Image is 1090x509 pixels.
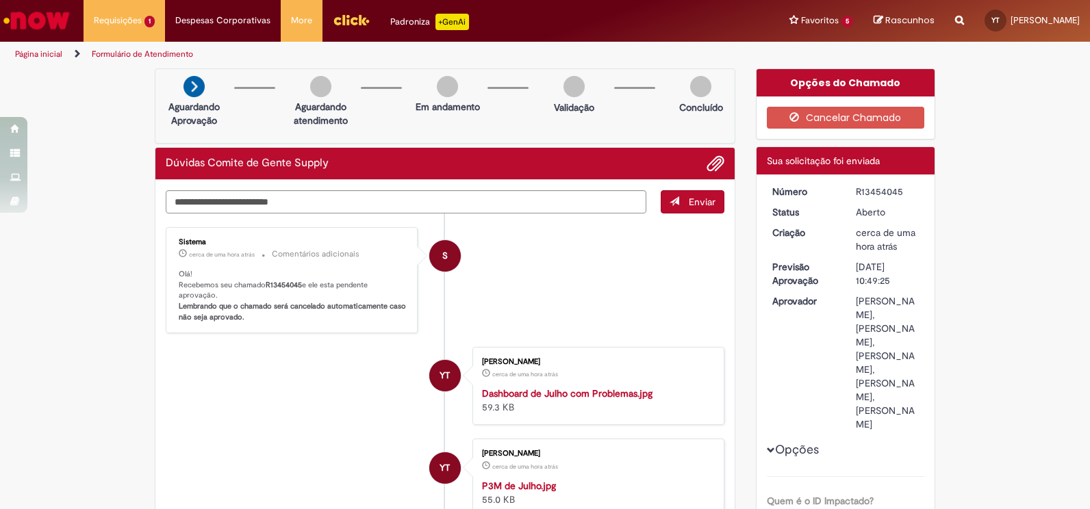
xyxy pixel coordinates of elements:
[856,226,920,253] div: 27/08/2025 17:49:25
[482,480,556,492] a: P3M de Julho.jpg
[429,360,461,391] div: Yhan Toth
[492,370,558,378] span: cerca de uma hora atrás
[1011,14,1080,26] span: [PERSON_NAME]
[189,250,255,259] span: cerca de uma hora atrás
[801,14,839,27] span: Favoritos
[856,260,920,287] div: [DATE] 10:49:25
[1,7,72,34] img: ServiceNow
[272,248,359,260] small: Comentários adicionais
[762,294,846,308] dt: Aprovador
[757,69,935,96] div: Opções do Chamado
[841,16,853,27] span: 5
[437,76,458,97] img: img-circle-grey.png
[767,495,874,507] b: Quem é o ID Impactado?
[288,100,354,127] p: Aguardando atendimento
[679,101,723,114] p: Concluído
[179,269,407,323] p: Olá! Recebemos seu chamado e ele esta pendente aprovação.
[291,14,312,27] span: More
[92,49,193,60] a: Formulário de Atendimento
[885,14,935,27] span: Rascunhos
[183,76,205,97] img: arrow-next.png
[310,76,331,97] img: img-circle-grey.png
[189,250,255,259] time: 27/08/2025 16:49:39
[762,185,846,198] dt: Número
[482,387,710,414] div: 59.3 KB
[440,359,450,392] span: YT
[15,49,62,60] a: Página inicial
[266,280,302,290] b: R13454045
[689,196,715,208] span: Enviar
[390,14,469,30] div: Padroniza
[762,226,846,239] dt: Criação
[856,226,915,252] span: cerca de uma hora atrás
[767,155,880,167] span: Sua solicitação foi enviada
[179,301,408,322] b: Lembrando que o chamado será cancelado automaticamente caso não seja aprovado.
[707,155,724,172] button: Adicionar anexos
[482,449,710,458] div: [PERSON_NAME]
[563,76,585,97] img: img-circle-grey.png
[482,479,710,506] div: 55.0 KB
[416,100,480,114] p: Em andamento
[440,452,450,484] span: YT
[144,16,155,27] span: 1
[492,462,558,471] time: 27/08/2025 16:49:22
[492,370,558,378] time: 27/08/2025 16:49:22
[435,14,469,30] p: +GenAi
[166,157,329,170] h2: Dúvidas Comite de Gente Supply Histórico de tíquete
[554,101,594,114] p: Validação
[874,14,935,27] a: Rascunhos
[856,294,920,431] div: [PERSON_NAME], [PERSON_NAME], [PERSON_NAME], [PERSON_NAME], [PERSON_NAME]
[179,238,407,246] div: Sistema
[991,16,1000,25] span: YT
[661,190,724,213] button: Enviar
[166,190,646,213] textarea: Digite sua mensagem aqui...
[690,76,711,97] img: img-circle-grey.png
[856,226,915,252] time: 27/08/2025 16:49:25
[762,205,846,219] dt: Status
[429,452,461,484] div: Yhan Toth
[856,185,920,198] div: R13454045
[333,10,370,30] img: click_logo_yellow_360x200.png
[482,387,652,400] a: Dashboard de Julho com Problemas.jpg
[94,14,142,27] span: Requisições
[175,14,270,27] span: Despesas Corporativas
[10,42,716,67] ul: Trilhas de página
[442,239,448,272] span: S
[482,358,710,366] div: [PERSON_NAME]
[429,240,461,272] div: System
[767,107,925,129] button: Cancelar Chamado
[161,100,227,127] p: Aguardando Aprovação
[762,260,846,287] dt: Previsão Aprovação
[856,205,920,219] div: Aberto
[492,462,558,471] span: cerca de uma hora atrás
